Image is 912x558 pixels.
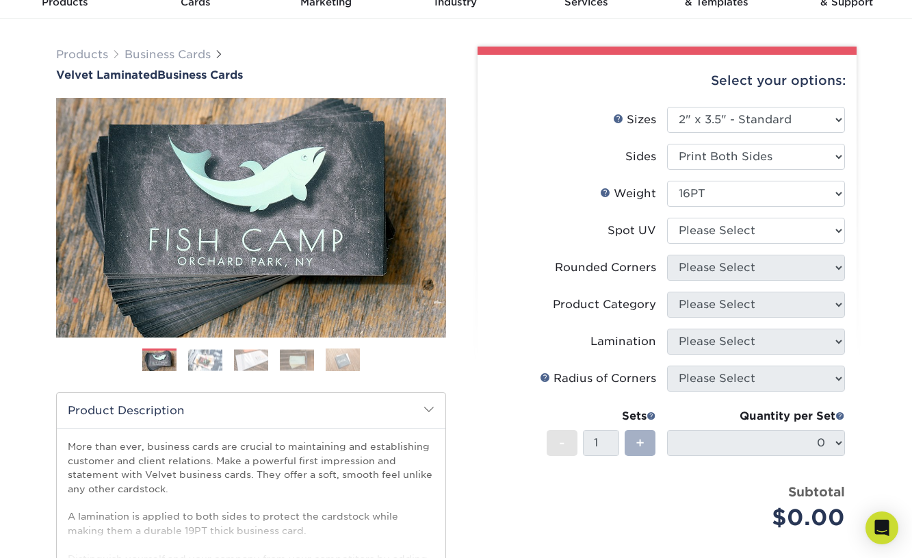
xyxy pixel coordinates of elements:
[667,408,845,424] div: Quantity per Set
[234,349,268,370] img: Business Cards 03
[636,433,644,453] span: +
[280,349,314,370] img: Business Cards 04
[56,68,157,81] span: Velvet Laminated
[613,112,656,128] div: Sizes
[56,68,446,81] h1: Business Cards
[188,349,222,370] img: Business Cards 02
[326,348,360,372] img: Business Cards 05
[608,223,656,239] div: Spot UV
[600,186,656,202] div: Weight
[559,433,565,453] span: -
[488,55,846,107] div: Select your options:
[540,370,656,387] div: Radius of Corners
[865,511,898,544] div: Open Intercom Messenger
[547,408,656,424] div: Sets
[677,501,845,534] div: $0.00
[590,333,656,350] div: Lamination
[555,259,656,276] div: Rounded Corners
[625,149,656,165] div: Sides
[57,393,445,428] h2: Product Description
[142,344,177,378] img: Business Cards 01
[56,48,108,61] a: Products
[56,23,446,413] img: Velvet Laminated 01
[788,484,845,499] strong: Subtotal
[553,296,656,313] div: Product Category
[56,68,446,81] a: Velvet LaminatedBusiness Cards
[125,48,211,61] a: Business Cards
